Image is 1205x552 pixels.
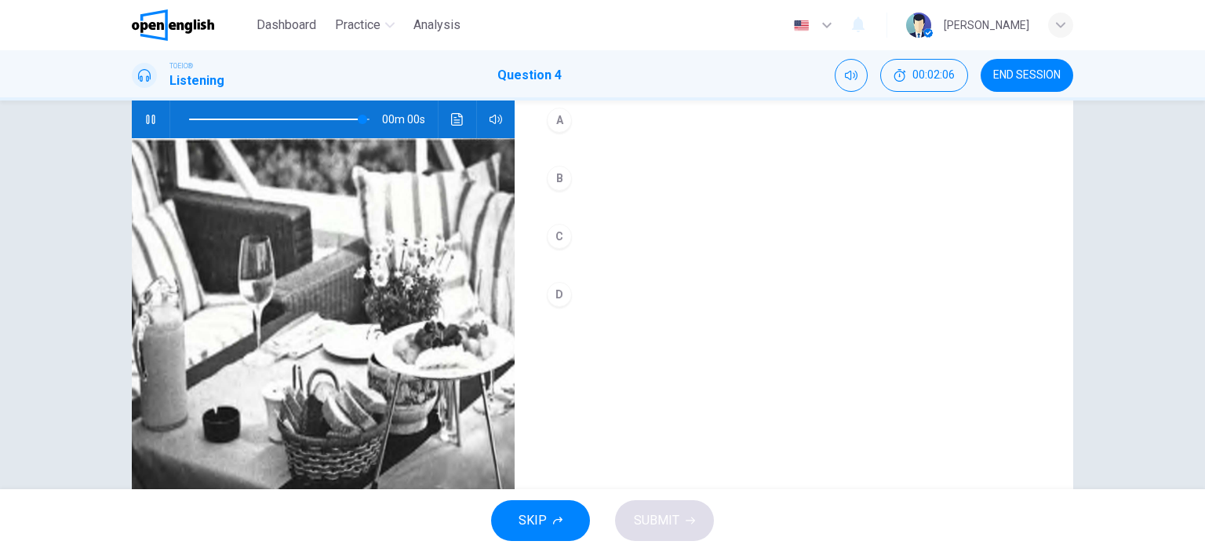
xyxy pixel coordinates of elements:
button: Practice [329,11,401,39]
img: Photographs [132,138,515,521]
h1: Listening [169,71,224,90]
div: [PERSON_NAME] [944,16,1029,35]
span: 00:02:06 [912,69,955,82]
div: C [547,224,572,249]
span: Practice [335,16,380,35]
button: Dashboard [250,11,322,39]
span: SKIP [519,510,547,532]
a: OpenEnglish logo [132,9,250,41]
img: Profile picture [906,13,931,38]
button: C [540,217,1048,256]
span: END SESSION [993,69,1061,82]
button: D [540,275,1048,314]
div: D [547,282,572,307]
img: en [792,20,811,31]
button: Analysis [407,11,467,39]
button: 00:02:06 [880,59,968,92]
span: 00m 00s [382,101,438,138]
div: Mute [835,59,868,92]
button: SKIP [491,500,590,541]
button: B [540,159,1048,198]
button: A [540,101,1048,140]
div: Hide [880,59,968,92]
span: TOEIC® [169,60,193,71]
img: OpenEnglish logo [132,9,214,41]
button: Click to see the audio transcription [445,101,470,138]
span: Analysis [413,16,461,35]
span: Dashboard [257,16,316,35]
button: END SESSION [981,59,1073,92]
h1: Question 4 [497,66,562,85]
div: B [547,166,572,191]
div: A [547,108,572,133]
